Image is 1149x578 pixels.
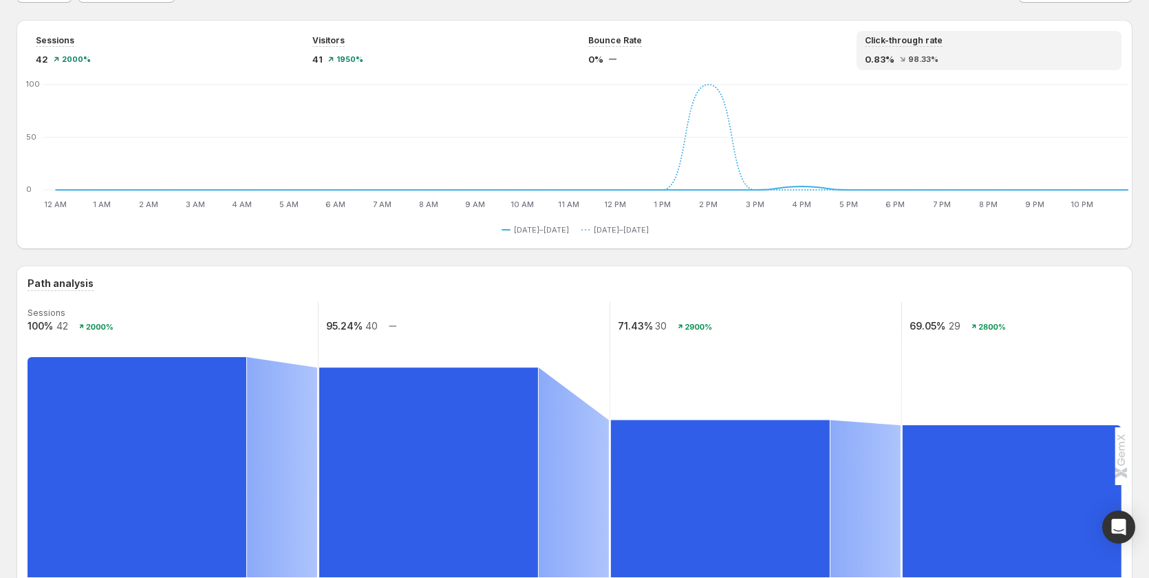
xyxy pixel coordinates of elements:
text: 100% [28,320,53,332]
text: 50 [26,132,36,142]
text: 9 PM [1025,200,1044,209]
text: 6 PM [885,200,905,209]
text: 7 PM [933,200,951,209]
text: 2 AM [139,200,158,209]
text: 3 AM [186,200,205,209]
span: 1950% [336,55,363,63]
h3: Path analysis [28,277,94,290]
text: 29 [949,320,960,332]
button: [DATE]–[DATE] [581,222,654,238]
text: 9 AM [465,200,485,209]
text: 71.43% [618,320,653,332]
text: 1 PM [654,200,671,209]
text: 30 [655,320,667,332]
text: 69.05% [910,320,945,332]
text: 100 [26,79,40,89]
text: 0 [26,184,32,194]
div: Open Intercom Messenger [1102,511,1135,544]
text: 2000% [86,322,114,332]
text: 12 AM [44,200,67,209]
span: [DATE]–[DATE] [514,224,569,235]
path: Added to cart: 40 [319,367,538,577]
span: 0.83% [865,52,894,66]
text: 3 PM [746,200,764,209]
text: 10 AM [511,200,534,209]
text: 8 PM [979,200,998,209]
text: 2 PM [699,200,718,209]
span: [DATE]–[DATE] [594,224,649,235]
text: 11 AM [558,200,579,209]
text: Sessions [28,308,65,318]
text: 5 AM [279,200,299,209]
span: Visitors [312,35,345,46]
text: 4 PM [792,200,811,209]
text: 2900% [685,322,712,332]
span: Click-through rate [865,35,943,46]
span: 2000% [62,55,91,63]
text: 5 PM [839,200,858,209]
text: 40 [365,320,378,332]
text: 2800% [978,322,1006,332]
text: 7 AM [373,200,391,209]
text: 4 AM [232,200,252,209]
text: 95.24% [326,320,363,332]
text: 12 PM [604,200,626,209]
span: 98.33% [908,55,938,63]
text: 42 [56,320,68,332]
span: 42 [36,52,48,66]
text: 1 AM [93,200,111,209]
span: 41 [312,52,323,66]
span: Bounce Rate [588,35,642,46]
button: [DATE]–[DATE] [502,222,574,238]
span: 0% [588,52,603,66]
text: 8 AM [419,200,438,209]
path: Completed checkout: 29 [903,425,1121,577]
text: 10 PM [1071,200,1093,209]
text: 6 AM [325,200,345,209]
span: Sessions [36,35,74,46]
